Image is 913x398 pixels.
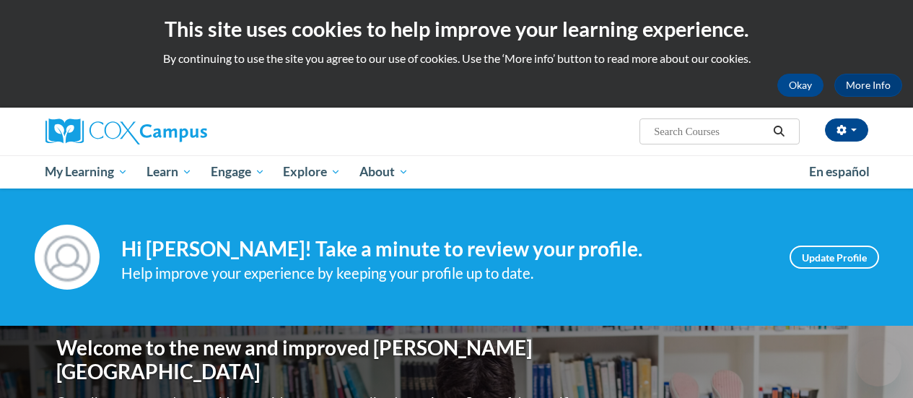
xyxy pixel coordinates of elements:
h1: Welcome to the new and improved [PERSON_NAME][GEOGRAPHIC_DATA] [56,336,580,384]
a: Explore [274,155,350,189]
a: Update Profile [790,246,879,269]
a: En español [800,157,879,187]
span: About [359,163,409,181]
div: Main menu [35,155,879,189]
a: Cox Campus [45,118,305,144]
input: Search Courses [652,123,768,140]
a: About [350,155,418,189]
a: My Learning [36,155,138,189]
a: Engage [201,155,274,189]
span: Explore [283,163,341,181]
span: My Learning [45,163,128,181]
button: Search [768,123,790,140]
h2: This site uses cookies to help improve your learning experience. [11,14,902,43]
h4: Hi [PERSON_NAME]! Take a minute to review your profile. [121,237,768,261]
button: Account Settings [825,118,868,142]
div: Help improve your experience by keeping your profile up to date. [121,261,768,285]
span: En español [809,164,870,179]
img: Profile Image [35,225,100,290]
button: Okay [777,74,824,97]
iframe: Button to launch messaging window [855,340,901,386]
span: Engage [211,163,265,181]
img: Cox Campus [45,118,207,144]
span: Learn [147,163,192,181]
a: Learn [137,155,201,189]
a: More Info [834,74,902,97]
p: By continuing to use the site you agree to our use of cookies. Use the ‘More info’ button to read... [11,51,902,66]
